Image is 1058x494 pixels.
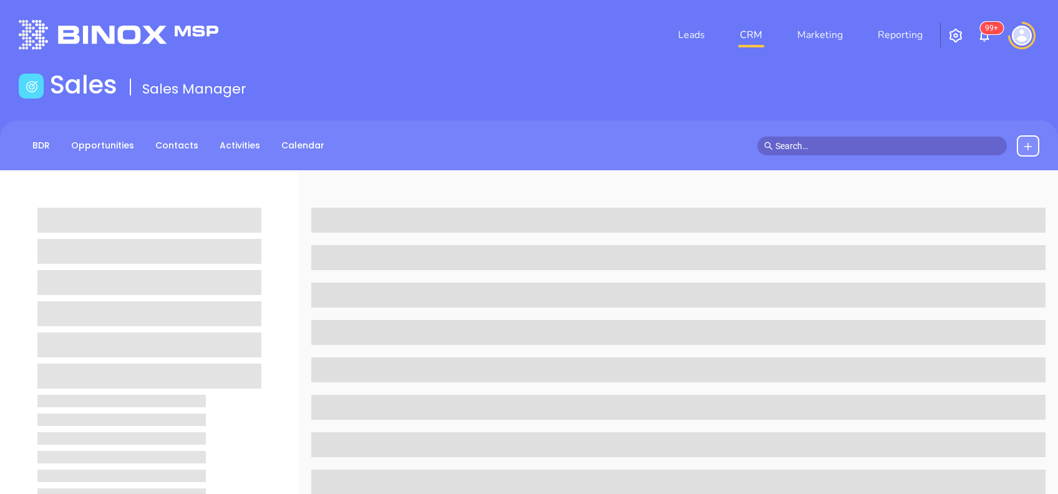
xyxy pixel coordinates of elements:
sup: 100 [980,22,1003,34]
input: Search… [775,139,1000,153]
a: BDR [25,135,57,156]
a: Opportunities [64,135,142,156]
span: Sales Manager [142,79,246,99]
span: search [764,142,773,150]
a: Activities [212,135,268,156]
img: iconNotification [977,28,992,43]
a: Contacts [148,135,206,156]
img: user [1012,26,1032,46]
a: CRM [735,22,767,47]
h1: Sales [50,70,117,100]
img: iconSetting [948,28,963,43]
img: logo [19,20,218,49]
a: Reporting [873,22,928,47]
a: Marketing [792,22,848,47]
a: Leads [673,22,710,47]
a: Calendar [274,135,332,156]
